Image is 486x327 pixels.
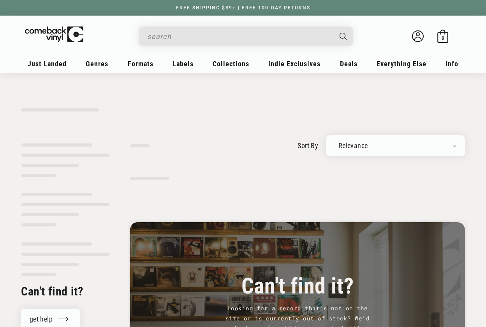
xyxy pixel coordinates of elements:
input: search [147,28,332,44]
h3: Can't find it? [150,278,445,296]
a: FREE SHIPPING $89+ | FREE 100-DAY RETURNS [168,5,318,11]
div: Search [139,27,353,46]
button: Search [333,27,354,46]
span: Indie Exclusives [268,60,320,68]
span: Deals [340,60,357,68]
span: Collections [213,60,249,68]
span: Labels [173,60,194,68]
span: Just Landed [28,60,67,68]
span: Everything Else [377,60,426,68]
span: Info [445,60,458,68]
span: Formats [128,60,153,68]
span: Genres [86,60,108,68]
label: sort by [298,140,318,151]
span: 0 [442,35,444,41]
